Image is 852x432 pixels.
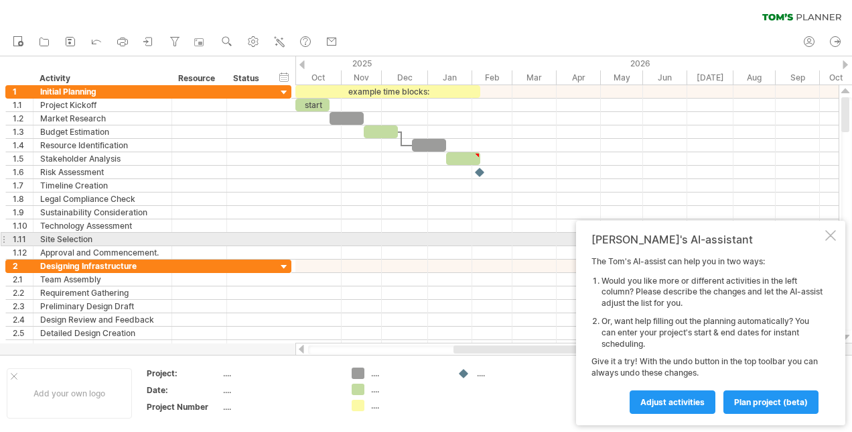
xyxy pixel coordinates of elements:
[295,85,480,98] div: example time blocks:
[733,70,776,85] div: August 2026
[13,340,33,353] div: 2.6
[687,70,733,85] div: July 2026
[477,368,550,379] div: ....
[223,384,336,396] div: ....
[147,368,220,379] div: Project:
[40,260,165,272] div: Designing Infrastructure
[147,384,220,396] div: Date:
[371,368,444,379] div: ....
[776,70,820,85] div: September 2026
[13,112,33,125] div: 1.2
[13,139,33,152] div: 1.4
[40,99,165,111] div: Project Kickoff
[371,400,444,411] div: ....
[13,193,33,205] div: 1.8
[591,256,823,413] div: The Tom's AI-assist can help you in two ways: Give it a try! With the undo button in the top tool...
[472,70,512,85] div: February 2026
[40,286,165,299] div: Requirement Gathering
[295,99,330,111] div: start
[13,260,33,272] div: 2
[382,70,428,85] div: December 2025
[40,179,165,192] div: Timeline Creation
[40,327,165,339] div: Detailed Design Creation
[591,233,823,246] div: [PERSON_NAME]'s AI-assistant
[371,384,444,395] div: ....
[643,70,687,85] div: June 2026
[40,125,165,138] div: Budget Estimation
[178,72,219,85] div: Resource
[13,99,33,111] div: 1.1
[723,390,819,414] a: plan project (beta)
[512,70,557,85] div: March 2026
[13,125,33,138] div: 1.3
[13,327,33,339] div: 2.5
[13,286,33,299] div: 2.2
[40,233,165,246] div: Site Selection
[40,313,165,326] div: Design Review and Feedback
[295,70,342,85] div: October 2025
[13,179,33,192] div: 1.7
[7,368,132,419] div: Add your own logo
[13,206,33,219] div: 1.9
[13,313,33,326] div: 2.4
[342,70,382,85] div: November 2025
[13,85,33,98] div: 1
[13,219,33,232] div: 1.10
[40,72,164,85] div: Activity
[233,72,263,85] div: Status
[40,166,165,178] div: Risk Assessment
[734,397,808,407] span: plan project (beta)
[40,206,165,219] div: Sustainability Consideration
[40,300,165,313] div: Preliminary Design Draft
[13,233,33,246] div: 1.11
[40,246,165,259] div: Approval and Commencement.
[640,397,705,407] span: Adjust activities
[147,401,220,413] div: Project Number
[601,276,823,309] li: Would you like more or different activities in the left column? Please describe the changes and l...
[557,70,601,85] div: April 2026
[40,219,165,232] div: Technology Assessment
[40,85,165,98] div: Initial Planning
[13,273,33,286] div: 2.1
[428,70,472,85] div: January 2026
[13,300,33,313] div: 2.3
[601,70,643,85] div: May 2026
[40,193,165,205] div: Legal Compliance Check
[13,152,33,165] div: 1.5
[40,152,165,165] div: Stakeholder Analysis
[601,316,823,349] li: Or, want help filling out the planning automatically? You can enter your project's start & end da...
[223,368,336,379] div: ....
[40,340,165,353] div: Energy Efficiency Planning
[630,390,715,414] a: Adjust activities
[13,166,33,178] div: 1.6
[40,112,165,125] div: Market Research
[13,246,33,259] div: 1.12
[40,139,165,152] div: Resource Identification
[40,273,165,286] div: Team Assembly
[223,401,336,413] div: ....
